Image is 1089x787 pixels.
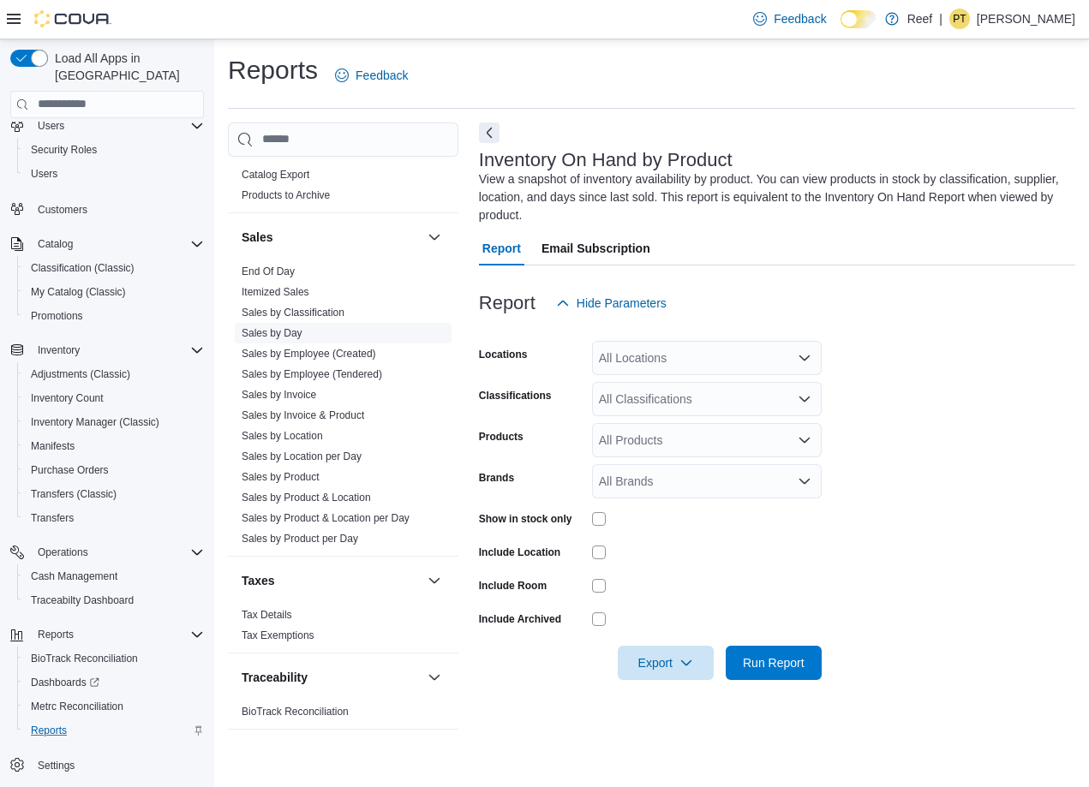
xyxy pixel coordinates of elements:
[479,430,524,444] label: Products
[24,164,64,184] a: Users
[242,229,273,246] h3: Sales
[24,648,204,669] span: BioTrack Reconciliation
[24,258,141,278] a: Classification (Classic)
[31,755,81,776] a: Settings
[356,67,408,84] span: Feedback
[31,143,97,157] span: Security Roles
[479,150,733,170] h3: Inventory On Hand by Product
[24,696,204,717] span: Metrc Reconciliation
[3,623,211,647] button: Reports
[31,511,74,525] span: Transfers
[743,654,805,671] span: Run Report
[798,392,811,406] button: Open list of options
[798,474,811,488] button: Open list of options
[31,116,71,136] button: Users
[31,234,204,254] span: Catalog
[17,647,211,671] button: BioTrack Reconciliation
[17,564,211,588] button: Cash Management
[17,458,211,482] button: Purchase Orders
[242,706,349,718] a: BioTrack Reconciliation
[24,306,204,326] span: Promotions
[31,754,204,776] span: Settings
[242,492,371,504] a: Sales by Product & Location
[17,588,211,612] button: Traceabilty Dashboard
[479,389,552,402] label: Classifications
[228,701,458,729] div: Traceability
[31,463,109,477] span: Purchase Orders
[3,338,211,362] button: Inventory
[24,720,74,741] a: Reports
[31,652,138,665] span: BioTrack Reconciliation
[242,669,421,686] button: Traceability
[24,566,204,587] span: Cash Management
[24,140,204,160] span: Security Roles
[24,484,123,504] a: Transfers (Classic)
[977,9,1075,29] p: [PERSON_NAME]
[242,265,295,277] a: End Of Day
[31,261,135,275] span: Classification (Classic)
[242,572,421,589] button: Taxes
[38,203,87,217] span: Customers
[38,237,73,251] span: Catalog
[31,569,117,583] span: Cash Management
[24,720,204,741] span: Reports
[242,286,309,298] a: Itemized Sales
[228,605,458,653] div: Taxes
[24,388,204,408] span: Inventory Count
[17,718,211,742] button: Reports
[31,676,99,689] span: Dashboards
[24,590,141,611] a: Traceabilty Dashboard
[31,340,87,361] button: Inventory
[424,667,445,688] button: Traceability
[24,306,90,326] a: Promotions
[24,140,104,160] a: Security Roles
[328,58,415,92] a: Feedback
[38,546,88,559] span: Operations
[38,628,74,641] span: Reports
[242,189,330,201] a: Products to Archive
[17,386,211,410] button: Inventory Count
[31,542,204,563] span: Operations
[939,9,942,29] p: |
[479,579,547,593] label: Include Room
[24,282,204,302] span: My Catalog (Classic)
[242,450,362,462] a: Sales by Location per Day
[24,672,106,693] a: Dashboards
[3,232,211,256] button: Catalog
[242,348,376,360] a: Sales by Employee (Created)
[17,362,211,386] button: Adjustments (Classic)
[242,512,410,524] a: Sales by Product & Location per Day
[38,119,64,133] span: Users
[24,460,204,480] span: Purchase Orders
[549,286,673,320] button: Hide Parameters
[479,546,560,559] label: Include Location
[479,512,572,526] label: Show in stock only
[907,9,933,29] p: Reef
[242,430,323,442] a: Sales by Location
[38,759,75,772] span: Settings
[228,53,318,87] h1: Reports
[17,138,211,162] button: Security Roles
[31,624,204,645] span: Reports
[479,170,1067,224] div: View a snapshot of inventory availability by product. You can view products in stock by classific...
[24,460,116,480] a: Purchase Orders
[798,433,811,447] button: Open list of options
[48,50,204,84] span: Load All Apps in [GEOGRAPHIC_DATA]
[38,343,80,357] span: Inventory
[746,2,833,36] a: Feedback
[242,629,314,641] a: Tax Exemptions
[31,116,204,136] span: Users
[17,410,211,434] button: Inventory Manager (Classic)
[479,471,514,485] label: Brands
[31,439,75,453] span: Manifests
[242,471,320,483] a: Sales by Product
[577,295,667,312] span: Hide Parameters
[242,609,292,621] a: Tax Details
[31,234,80,254] button: Catalog
[17,671,211,695] a: Dashboards
[3,114,211,138] button: Users
[242,229,421,246] button: Sales
[24,484,204,504] span: Transfers (Classic)
[542,231,650,265] span: Email Subscription
[242,409,364,421] a: Sales by Invoice & Product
